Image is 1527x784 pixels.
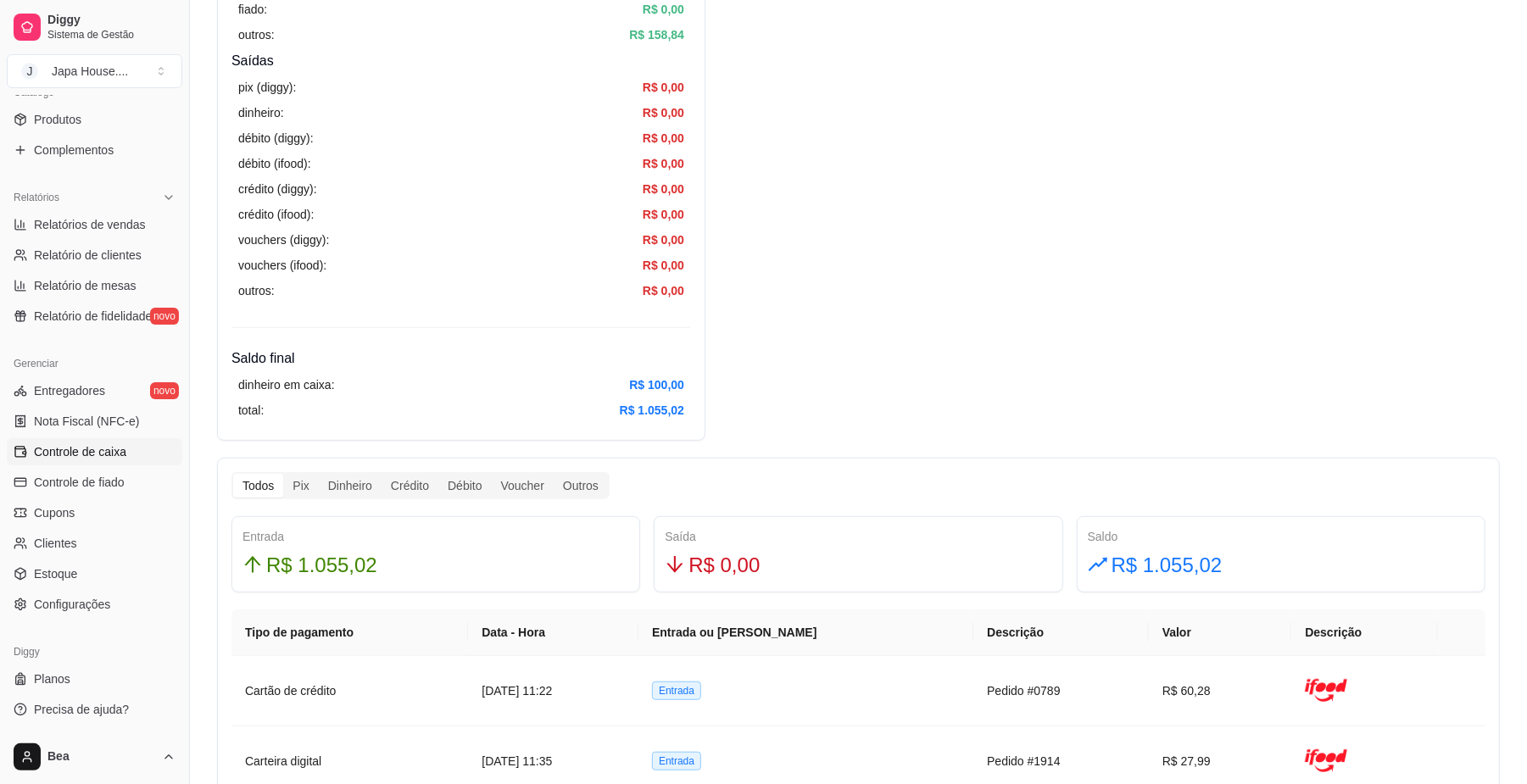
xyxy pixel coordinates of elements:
a: Relatório de fidelidadenovo [7,303,182,330]
article: R$ 0,00 [643,103,684,122]
article: vouchers (ifood): [238,256,326,275]
article: Cartão de crédito [245,681,454,700]
th: Descrição [973,609,1149,656]
div: Débito [438,474,491,498]
span: R$ 1.055,02 [1112,549,1223,581]
a: Complementos [7,136,182,164]
span: Relatórios de vendas [34,216,146,233]
div: Japa House. ... [52,63,128,80]
span: Relatórios [14,191,59,204]
div: Pix [283,474,318,498]
th: Data - Hora [468,609,638,656]
span: Planos [34,670,70,687]
article: [DATE] 11:22 [482,681,625,700]
article: crédito (ifood): [238,205,314,224]
article: débito (diggy): [238,129,314,147]
span: rise [1088,554,1108,575]
a: Estoque [7,560,182,587]
a: Relatórios de vendas [7,211,182,238]
span: Nota Fiscal (NFC-e) [34,413,139,430]
img: ifood [1305,670,1347,712]
h4: Saldo final [231,348,691,369]
article: R$ 100,00 [629,375,684,394]
a: Clientes [7,530,182,557]
div: Saída [665,527,1051,546]
a: Configurações [7,591,182,618]
span: Diggy [47,13,176,28]
article: dinheiro: [238,103,284,122]
a: Nota Fiscal (NFC-e) [7,408,182,435]
article: R$ 0,00 [643,78,684,97]
a: Cupons [7,499,182,526]
h4: Saídas [231,51,691,71]
span: Entrada [652,752,701,770]
span: Entregadores [34,382,105,399]
span: Relatório de mesas [34,277,137,294]
span: Clientes [34,535,77,552]
span: Precisa de ajuda? [34,701,129,718]
article: outros: [238,25,275,44]
span: Sistema de Gestão [47,28,176,42]
div: Saldo [1088,527,1474,546]
span: Controle de caixa [34,443,126,460]
button: Bea [7,737,182,777]
a: Entregadoresnovo [7,377,182,404]
article: R$ 1.055,02 [620,401,684,420]
article: R$ 0,00 [643,129,684,147]
span: J [21,63,38,80]
article: R$ 0,00 [643,154,684,173]
article: débito (ifood): [238,154,311,173]
th: Descrição [1291,609,1438,656]
span: Controle de fiado [34,474,125,491]
div: Dinheiro [319,474,382,498]
article: [DATE] 11:35 [482,752,625,770]
article: crédito (diggy): [238,180,317,198]
article: outros: [238,281,275,300]
span: Relatório de clientes [34,247,142,264]
article: total: [238,401,264,420]
div: Diggy [7,638,182,665]
a: Controle de fiado [7,469,182,496]
article: pix (diggy): [238,78,296,97]
td: Pedido #0789 [973,656,1149,726]
div: Gerenciar [7,350,182,377]
article: R$ 158,84 [629,25,684,44]
span: Produtos [34,111,81,128]
span: arrow-up [242,554,263,575]
article: R$ 0,00 [643,180,684,198]
th: Tipo de pagamento [231,609,468,656]
div: Outros [554,474,608,498]
div: Crédito [382,474,438,498]
a: Relatório de clientes [7,242,182,269]
article: R$ 0,00 [643,281,684,300]
div: Entrada [242,527,629,546]
div: Todos [233,474,283,498]
a: Controle de caixa [7,438,182,465]
span: R$ 0,00 [688,549,760,581]
div: Voucher [492,474,554,498]
span: Relatório de fidelidade [34,308,152,325]
article: R$ 0,00 [643,256,684,275]
a: Relatório de mesas [7,272,182,299]
article: R$ 60,28 [1162,681,1279,700]
span: R$ 1.055,02 [266,549,377,581]
span: Cupons [34,504,75,521]
img: ifood [1305,740,1347,782]
article: vouchers (diggy): [238,231,329,249]
a: Precisa de ajuda? [7,696,182,723]
button: Select a team [7,54,182,88]
a: Planos [7,665,182,692]
th: Entrada ou [PERSON_NAME] [638,609,973,656]
span: Estoque [34,565,77,582]
span: Complementos [34,142,114,158]
article: Carteira digital [245,752,454,770]
span: Configurações [34,596,110,613]
article: R$ 27,99 [1162,752,1279,770]
span: arrow-down [665,554,685,575]
span: Bea [47,749,155,765]
th: Valor [1149,609,1292,656]
article: R$ 0,00 [643,205,684,224]
span: Entrada [652,681,701,700]
article: dinheiro em caixa: [238,375,335,394]
a: DiggySistema de Gestão [7,7,182,47]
